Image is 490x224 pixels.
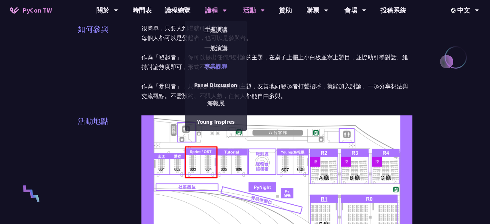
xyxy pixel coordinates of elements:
img: Locale Icon [451,8,457,13]
p: 很簡單，只要人到場就可以參加！ 每個人都可以是發起者，也可以是參與者。 作為「發起者」，你可以提出任何想討論的主題，在桌子上擺上小白板並寫上題目，並協助引導對話、維持討論熱度即可，形式不拘。 作... [141,24,413,101]
a: 專業課程 [185,59,247,74]
a: 主題演講 [185,22,247,37]
a: 一般演講 [185,41,247,56]
a: 海報展 [185,96,247,111]
p: 如何參與 [78,24,109,35]
p: 活動地點 [78,115,109,127]
a: PyCon TW [3,2,58,18]
a: Young Inspires [185,114,247,129]
span: PyCon TW [23,5,52,15]
img: Home icon of PyCon TW 2025 [10,7,19,14]
a: Panel Discussion [185,77,247,93]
